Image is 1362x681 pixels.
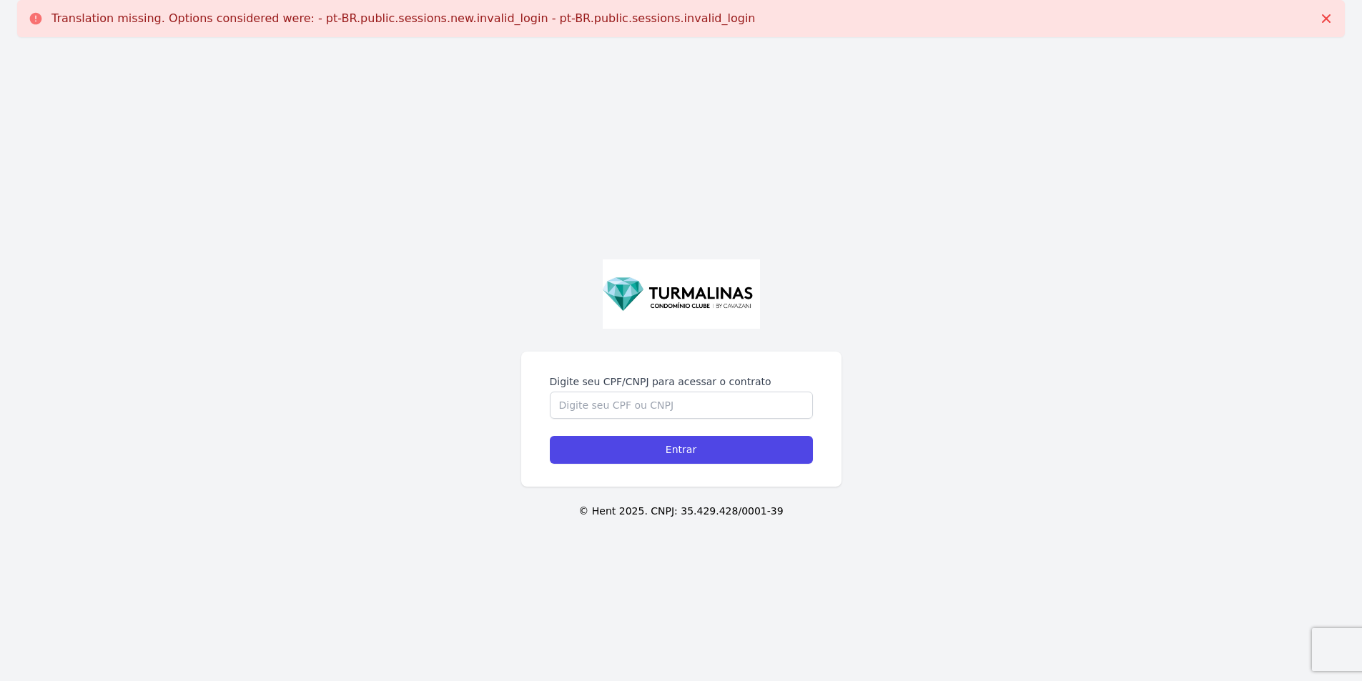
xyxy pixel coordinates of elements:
[23,504,1339,519] p: © Hent 2025. CNPJ: 35.429.428/0001-39
[550,392,813,419] input: Digite seu CPF ou CNPJ
[51,11,756,26] p: Translation missing. Options considered were: - pt-BR.public.sessions.new.invalid_login - pt-BR.p...
[603,259,760,329] img: Captura%20de%20tela%202025-06-03%20144524.jpg
[550,436,813,464] input: Entrar
[550,374,813,389] label: Digite seu CPF/CNPJ para acessar o contrato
